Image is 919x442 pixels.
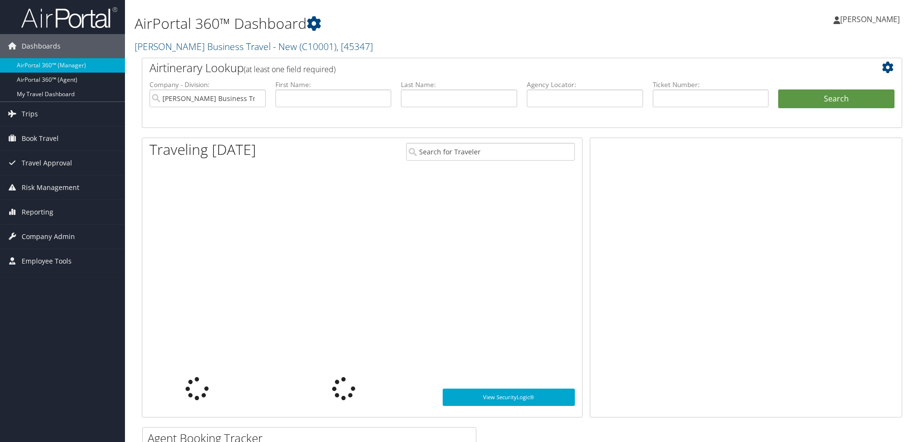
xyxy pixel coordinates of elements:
[22,225,75,249] span: Company Admin
[406,143,575,161] input: Search for Traveler
[401,80,517,89] label: Last Name:
[22,34,61,58] span: Dashboards
[21,6,117,29] img: airportal-logo.png
[22,126,59,151] span: Book Travel
[653,80,769,89] label: Ticket Number:
[22,200,53,224] span: Reporting
[443,389,575,406] a: View SecurityLogic®
[778,89,894,109] button: Search
[299,40,336,53] span: ( C10001 )
[22,151,72,175] span: Travel Approval
[275,80,392,89] label: First Name:
[149,80,266,89] label: Company - Division:
[22,102,38,126] span: Trips
[135,13,651,34] h1: AirPortal 360™ Dashboard
[244,64,335,75] span: (at least one field required)
[149,139,256,160] h1: Traveling [DATE]
[840,14,900,25] span: [PERSON_NAME]
[149,60,831,76] h2: Airtinerary Lookup
[22,176,79,200] span: Risk Management
[527,80,643,89] label: Agency Locator:
[135,40,373,53] a: [PERSON_NAME] Business Travel - New
[336,40,373,53] span: , [ 45347 ]
[833,5,909,34] a: [PERSON_NAME]
[22,249,72,273] span: Employee Tools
